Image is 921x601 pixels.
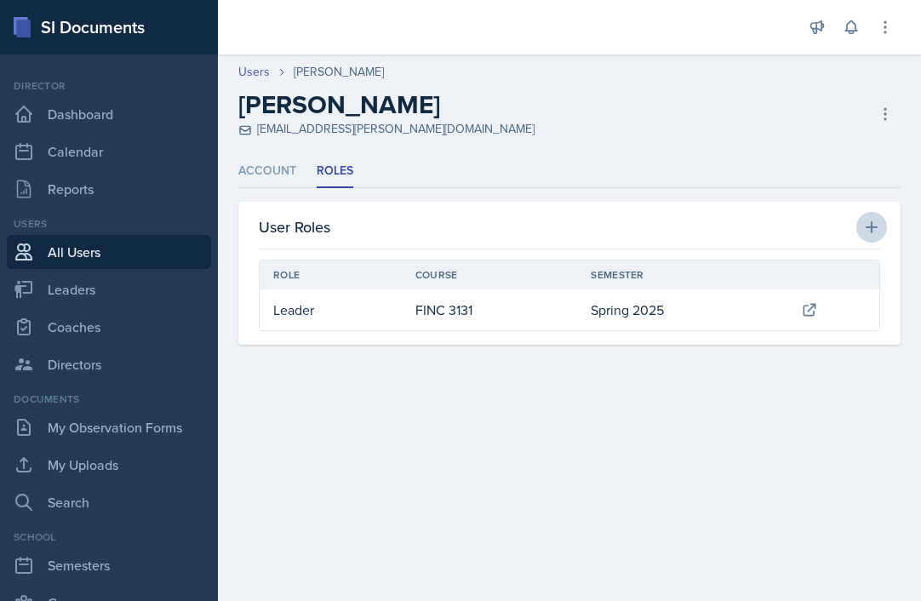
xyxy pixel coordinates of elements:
[7,347,211,381] a: Directors
[7,235,211,269] a: All Users
[7,410,211,444] a: My Observation Forms
[238,155,296,188] li: Account
[577,289,787,330] td: Spring 2025
[7,172,211,206] a: Reports
[260,289,402,330] td: Leader
[7,135,211,169] a: Calendar
[7,216,211,232] div: Users
[238,89,440,120] h2: [PERSON_NAME]
[7,310,211,344] a: Coaches
[294,63,384,81] div: [PERSON_NAME]
[7,548,211,582] a: Semesters
[317,155,353,188] li: Roles
[7,78,211,94] div: Director
[7,529,211,545] div: School
[7,448,211,482] a: My Uploads
[7,485,211,519] a: Search
[7,97,211,131] a: Dashboard
[259,215,330,238] h3: User Roles
[238,120,535,138] div: [EMAIL_ADDRESS][PERSON_NAME][DOMAIN_NAME]
[402,289,578,330] td: FINC 3131
[577,260,787,289] th: Semester
[402,260,578,289] th: Course
[260,260,402,289] th: Role
[7,392,211,407] div: Documents
[238,63,270,81] a: Users
[7,272,211,306] a: Leaders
